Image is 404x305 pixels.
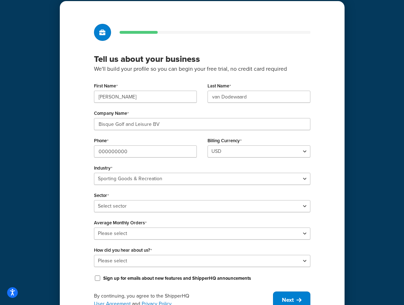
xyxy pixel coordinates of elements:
[282,296,294,304] span: Next
[208,83,231,89] label: Last Name
[94,220,147,226] label: Average Monthly Orders
[94,165,112,171] label: Industry
[94,247,152,253] label: How did you hear about us?
[103,275,251,282] label: Sign up for emails about new features and ShipperHQ announcements
[94,64,310,74] p: We'll build your profile so you can begin your free trial, no credit card required
[94,193,109,198] label: Sector
[94,111,129,116] label: Company Name
[94,83,118,89] label: First Name
[208,138,242,144] label: Billing Currency
[94,138,109,144] label: Phone
[94,54,310,64] h3: Tell us about your business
